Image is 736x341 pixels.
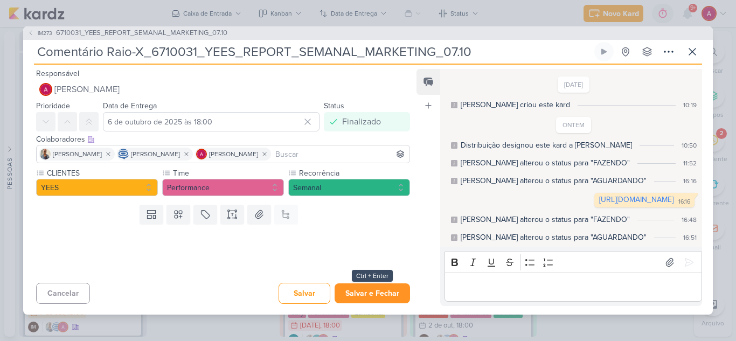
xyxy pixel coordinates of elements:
[451,160,457,166] div: Este log é visível à todos no kard
[34,42,592,61] input: Kard Sem Título
[461,175,647,186] div: Alessandra alterou o status para "AGUARDANDO"
[451,217,457,223] div: Este log é visível à todos no kard
[172,168,284,179] label: Time
[335,283,410,303] button: Salvar e Fechar
[54,83,120,96] span: [PERSON_NAME]
[682,141,697,150] div: 10:50
[678,198,690,206] div: 16:16
[682,215,697,225] div: 16:48
[196,149,207,159] img: Alessandra Gomes
[461,140,632,151] div: Distribuição designou este kard a Alessandra
[683,233,697,242] div: 16:51
[600,47,608,56] div: Ligar relógio
[209,149,258,159] span: [PERSON_NAME]
[683,100,697,110] div: 10:19
[342,115,381,128] div: Finalizado
[118,149,129,159] img: Caroline Traven De Andrade
[36,80,410,99] button: [PERSON_NAME]
[324,112,410,131] button: Finalizado
[461,232,647,243] div: Alessandra alterou o status para "AGUARDANDO"
[451,102,457,108] div: Este log é visível à todos no kard
[683,158,697,168] div: 11:52
[451,178,457,184] div: Este log é visível à todos no kard
[46,168,158,179] label: CLIENTES
[461,157,630,169] div: Alessandra alterou o status para "FAZENDO"
[599,195,673,204] a: [URL][DOMAIN_NAME]
[451,234,457,241] div: Este log é visível à todos no kard
[36,179,158,196] button: YEES
[27,28,227,39] button: IM273 6710031_YEES_REPORT_SEMANAL_MARKETING_07.10
[56,28,227,39] span: 6710031_YEES_REPORT_SEMANAL_MARKETING_07.10
[445,252,702,273] div: Editor toolbar
[445,273,702,302] div: Editor editing area: main
[288,179,410,196] button: Semanal
[36,134,410,145] div: Colaboradores
[324,101,344,110] label: Status
[352,270,393,282] div: Ctrl + Enter
[451,142,457,149] div: Este log é visível à todos no kard
[683,176,697,186] div: 16:16
[53,149,102,159] span: [PERSON_NAME]
[36,283,90,304] button: Cancelar
[39,83,52,96] img: Alessandra Gomes
[131,149,180,159] span: [PERSON_NAME]
[36,69,79,78] label: Responsável
[461,214,630,225] div: Alessandra alterou o status para "FAZENDO"
[273,148,407,161] input: Buscar
[40,149,51,159] img: Iara Santos
[103,112,320,131] input: Select a date
[279,283,330,304] button: Salvar
[298,168,410,179] label: Recorrência
[36,29,54,37] span: IM273
[36,101,70,110] label: Prioridade
[103,101,157,110] label: Data de Entrega
[461,99,570,110] div: Isabella criou este kard
[162,179,284,196] button: Performance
